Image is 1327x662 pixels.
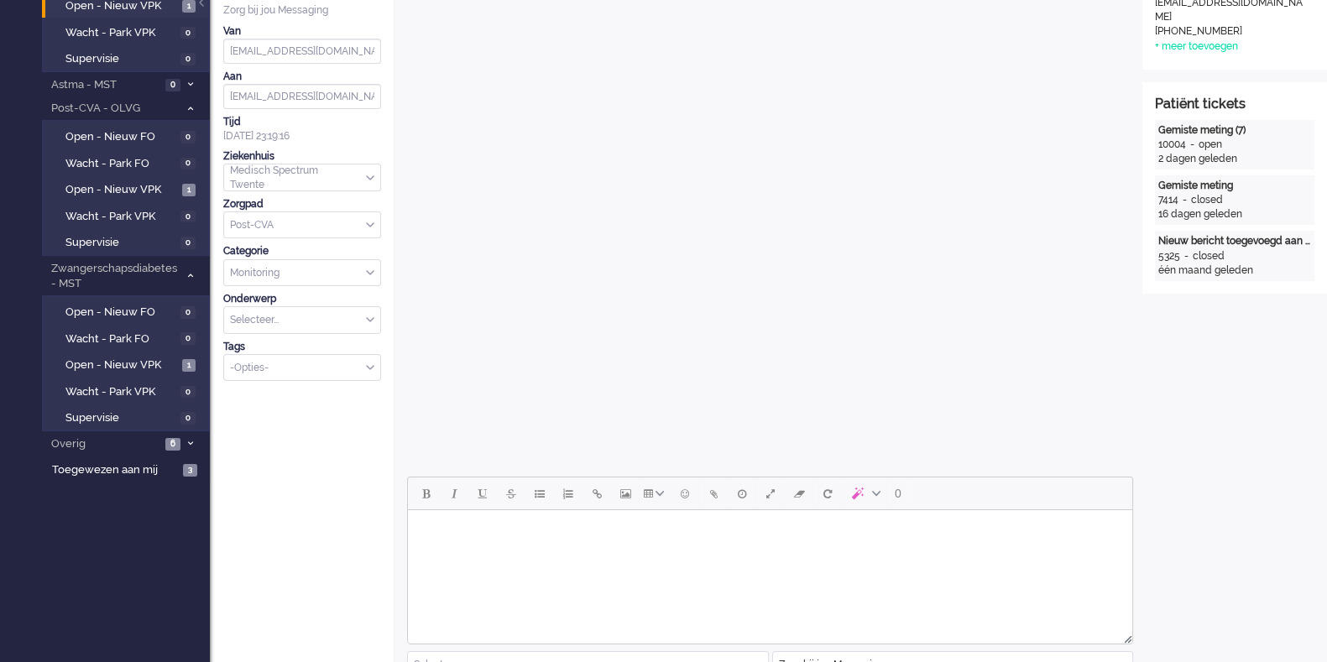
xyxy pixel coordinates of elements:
span: 3 [183,464,197,477]
span: Overig [49,436,160,452]
button: Numbered list [554,479,583,508]
div: Gemiste meting (7) [1158,123,1311,138]
div: 16 dagen geleden [1158,207,1311,222]
div: - [1178,193,1191,207]
span: 0 [180,412,196,425]
div: Resize [1118,628,1132,644]
div: Ziekenhuis [223,149,381,164]
a: Wacht - Park FO 0 [49,154,208,172]
button: Insert/edit image [611,479,640,508]
span: Toegewezen aan mij [52,462,178,478]
div: - [1186,138,1199,152]
div: [DATE] 23:19:16 [223,115,381,143]
span: Wacht - Park FO [65,331,176,347]
div: Zorgpad [223,197,381,211]
button: Underline [468,479,497,508]
div: Van [223,24,381,39]
a: Toegewezen aan mij 3 [49,460,210,478]
span: 6 [165,438,180,451]
div: Tijd [223,115,381,129]
button: Clear formatting [785,479,813,508]
div: open [1199,138,1222,152]
div: Nieuw bericht toegevoegd aan gesprek [1158,234,1311,248]
button: Bullet list [525,479,554,508]
div: één maand geleden [1158,263,1311,278]
span: 0 [180,386,196,399]
div: [PHONE_NUMBER] [1155,24,1306,39]
span: 0 [180,158,196,170]
div: 5325 [1158,249,1180,263]
a: Wacht - Park VPK 0 [49,382,208,400]
button: Fullscreen [756,479,785,508]
a: Open - Nieuw FO 0 [49,302,208,321]
div: 2 dagen geleden [1158,152,1311,166]
span: 0 [180,53,196,65]
div: + meer toevoegen [1155,39,1238,54]
span: Supervisie [65,235,176,251]
button: 0 [887,479,909,508]
span: Wacht - Park VPK [65,209,176,225]
div: Patiënt tickets [1155,95,1314,114]
span: Post-CVA - OLVG [49,101,179,117]
span: Open - Nieuw VPK [65,182,178,198]
a: Open - Nieuw VPK 1 [49,180,208,198]
span: 1 [182,184,196,196]
a: Supervisie 0 [49,49,208,67]
a: Open - Nieuw FO 0 [49,127,208,145]
button: AI [842,479,887,508]
div: closed [1193,249,1225,263]
div: Zorg bij jou Messaging [223,3,381,18]
div: closed [1191,193,1223,207]
div: Onderwerp [223,292,381,306]
span: Wacht - Park FO [65,156,176,172]
div: 10004 [1158,138,1186,152]
div: Gemiste meting [1158,179,1311,193]
a: Wacht - Park VPK 0 [49,206,208,225]
div: - [1180,249,1193,263]
span: 0 [180,211,196,223]
span: Wacht - Park VPK [65,25,176,41]
button: Reset content [813,479,842,508]
a: Supervisie 0 [49,232,208,251]
a: Wacht - Park FO 0 [49,329,208,347]
button: Emoticons [671,479,699,508]
span: 0 [180,131,196,143]
div: 7414 [1158,193,1178,207]
a: Supervisie 0 [49,408,208,426]
button: Add attachment [699,479,728,508]
button: Table [640,479,671,508]
span: Open - Nieuw VPK [65,357,178,373]
a: Wacht - Park VPK 0 [49,23,208,41]
div: Aan [223,70,381,84]
span: 0 [180,237,196,249]
span: 0 [180,306,196,319]
div: Select Tags [223,354,381,382]
span: Open - Nieuw FO [65,305,176,321]
iframe: Rich Text Area [408,510,1132,628]
button: Strikethrough [497,479,525,508]
span: Supervisie [65,51,176,67]
div: Tags [223,340,381,354]
span: 1 [182,359,196,372]
span: 0 [180,332,196,345]
span: Zwangerschapsdiabetes - MST [49,261,179,292]
div: Categorie [223,244,381,258]
a: Open - Nieuw VPK 1 [49,355,208,373]
span: 0 [895,487,901,500]
span: Open - Nieuw FO [65,129,176,145]
button: Delay message [728,479,756,508]
button: Italic [440,479,468,508]
span: Supervisie [65,410,176,426]
span: Astma - MST [49,77,160,93]
span: 0 [165,79,180,91]
span: Wacht - Park VPK [65,384,176,400]
button: Insert/edit link [583,479,611,508]
button: Bold [411,479,440,508]
span: 0 [180,27,196,39]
